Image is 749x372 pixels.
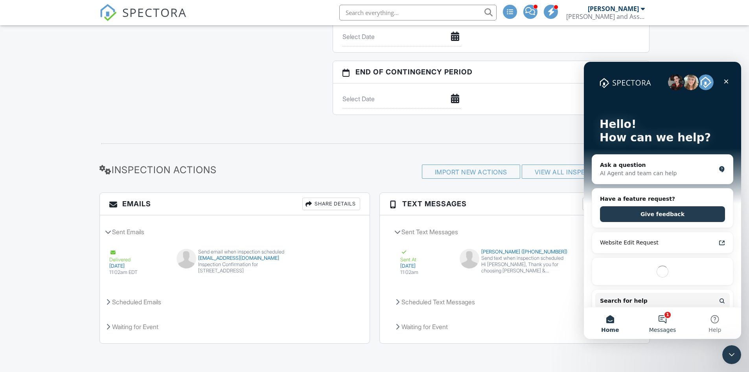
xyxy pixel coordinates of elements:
a: View All Inspection Actions [535,168,637,176]
div: Scheduled Text Messages [389,291,640,313]
div: [PERSON_NAME] ([PHONE_NUMBER]) [460,249,569,255]
span: SPECTORA [122,4,187,20]
div: [EMAIL_ADDRESS][DOMAIN_NAME] [177,255,293,261]
a: SPECTORA [99,11,187,27]
h3: Text Messages [380,193,650,215]
input: Search everything... [339,5,497,20]
div: Sent At [400,249,451,263]
iframe: Intercom live chat [722,345,741,364]
div: [DATE] [109,263,167,269]
div: Send text when inspection scheduled [460,255,569,261]
div: Sent Text Messages [389,221,640,242]
div: Share Details [582,198,640,210]
span: End of Contingency Period [355,67,473,77]
img: default-user-f0147aede5fd5fa78ca7ade42f37bd4542148d508eef1c3d3ea960f66861d68b.jpg [460,249,479,268]
h3: Inspection Actions [99,165,277,175]
div: Biller and Associates, L.L.C. [566,13,645,20]
h3: Emails [100,193,370,215]
div: Sent Emails [100,221,370,242]
div: Import New Actions [422,165,520,179]
img: The Best Home Inspection Software - Spectora [99,4,117,21]
iframe: Intercom live chat [584,62,741,339]
input: Select Date [342,27,461,46]
div: [DATE] [400,263,451,269]
img: default-user-f0147aede5fd5fa78ca7ade42f37bd4542148d508eef1c3d3ea960f66861d68b.jpg [177,249,196,268]
div: [PERSON_NAME] [588,5,639,13]
div: Share Details [302,198,360,210]
div: Scheduled Emails [100,291,370,313]
div: 11:02am EDT [109,269,167,276]
div: Hi [PERSON_NAME], Thank you for choosing [PERSON_NAME] & Associates. This is a confirmation text.... [481,261,569,274]
div: Delivered [109,249,167,263]
div: Waiting for Event [100,316,370,337]
input: Select Date [342,89,461,109]
div: Send email when inspection scheduled [177,249,293,255]
div: Waiting for Event [389,316,640,337]
div: 11:02am [400,269,451,276]
div: Inspection Confirmation for [STREET_ADDRESS] [177,261,293,274]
